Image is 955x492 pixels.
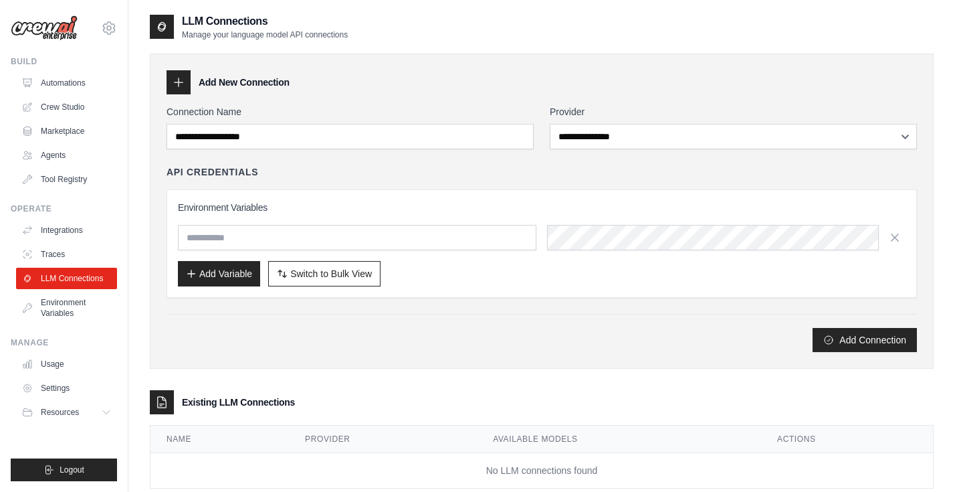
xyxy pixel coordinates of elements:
a: Environment Variables [16,292,117,324]
td: No LLM connections found [150,453,933,489]
span: Resources [41,407,79,418]
th: Actions [761,426,933,453]
span: Switch to Bulk View [290,267,372,280]
label: Connection Name [167,105,534,118]
button: Add Variable [178,261,260,286]
h3: Add New Connection [199,76,290,89]
h2: LLM Connections [182,13,348,29]
button: Logout [11,459,117,481]
button: Resources [16,402,117,423]
a: Marketplace [16,120,117,142]
span: Logout [60,465,84,475]
a: Traces [16,244,117,265]
th: Provider [289,426,477,453]
a: Tool Registry [16,169,117,190]
a: Automations [16,72,117,94]
a: Usage [16,353,117,375]
div: Manage [11,337,117,348]
p: Manage your language model API connections [182,29,348,40]
a: Settings [16,378,117,399]
h4: API Credentials [167,165,258,179]
th: Available Models [477,426,761,453]
button: Add Connection [813,328,917,352]
div: Build [11,56,117,67]
a: Integrations [16,220,117,241]
a: LLM Connections [16,268,117,289]
a: Agents [16,145,117,166]
h3: Existing LLM Connections [182,396,295,409]
h3: Environment Variables [178,201,906,214]
div: Operate [11,203,117,214]
label: Provider [550,105,917,118]
a: Crew Studio [16,96,117,118]
th: Name [150,426,289,453]
img: Logo [11,15,78,41]
button: Switch to Bulk View [268,261,381,286]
